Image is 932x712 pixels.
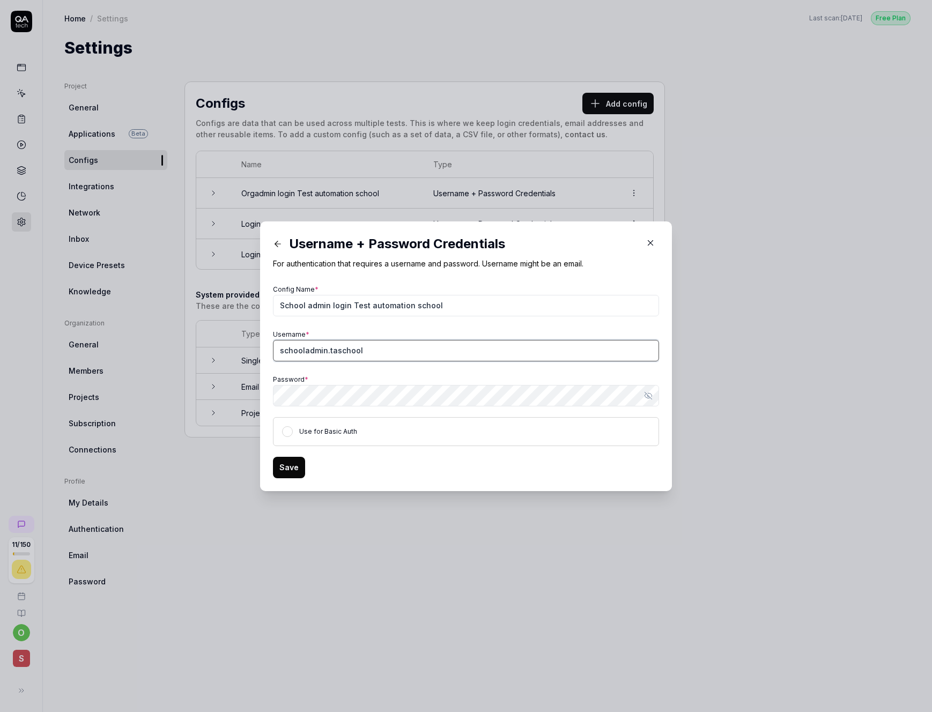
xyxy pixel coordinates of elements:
label: Password [273,375,308,383]
p: For authentication that requires a username and password. Username might be an email. [273,258,659,269]
label: Config Name [273,285,319,293]
button: Close Modal [642,234,659,251]
button: Save [273,457,305,478]
label: Use for Basic Auth [299,427,357,435]
div: Username + Password Credentials [273,234,638,254]
label: Username [273,330,309,338]
input: My Config [273,295,659,316]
